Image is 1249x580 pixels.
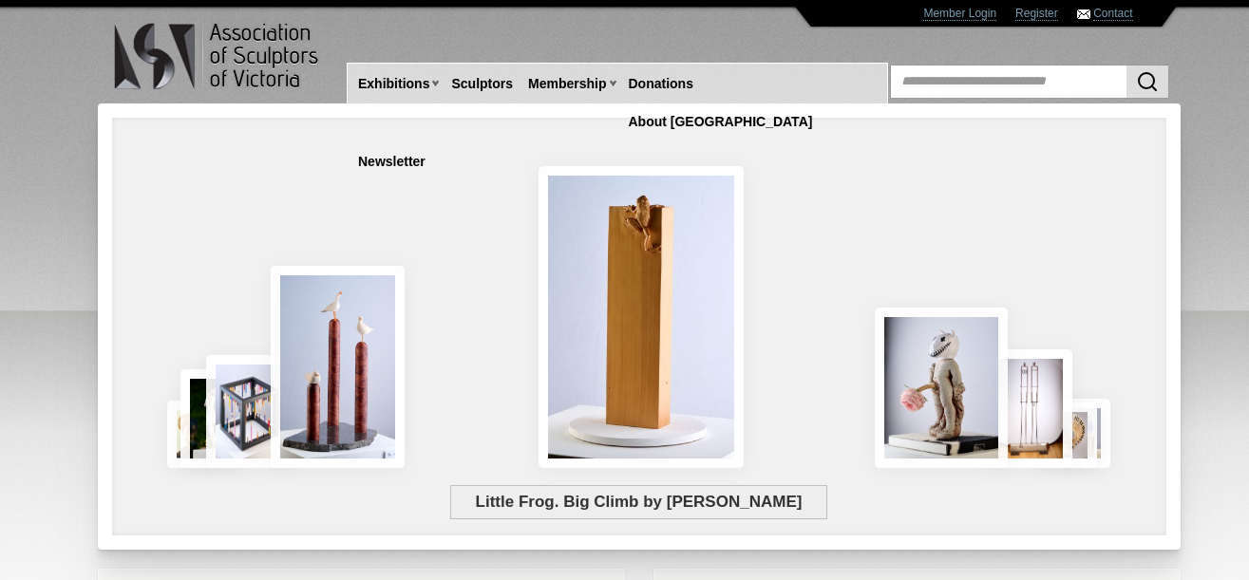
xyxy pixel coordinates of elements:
img: Little Frog. Big Climb [539,166,744,468]
img: Swingers [986,349,1072,468]
img: Waiting together for the Home coming [1061,399,1110,468]
a: Contact [1093,7,1132,21]
a: Membership [520,66,614,102]
a: Sculptors [444,66,520,102]
img: Let There Be Light [875,308,1009,468]
a: Register [1015,7,1058,21]
span: Little Frog. Big Climb by [PERSON_NAME] [450,485,827,519]
img: Search [1136,70,1159,93]
a: Member Login [923,7,996,21]
img: logo.png [113,19,322,94]
img: Rising Tides [271,266,406,468]
a: Newsletter [350,144,433,179]
a: Donations [621,66,701,102]
a: About [GEOGRAPHIC_DATA] [621,104,821,140]
a: Exhibitions [350,66,437,102]
img: Contact ASV [1077,9,1090,19]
